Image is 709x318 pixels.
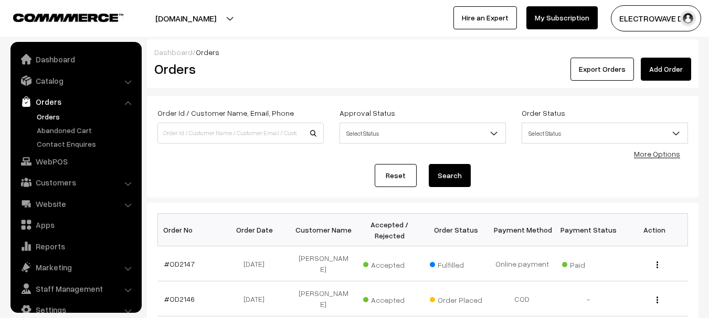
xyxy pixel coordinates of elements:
[363,257,416,270] span: Accepted
[13,10,105,23] a: COMMMERCE
[224,281,290,316] td: [DATE]
[13,92,138,111] a: Orders
[522,124,687,142] span: Select Status
[13,194,138,213] a: Website
[340,107,395,118] label: Approval Status
[13,173,138,192] a: Customers
[34,125,138,136] a: Abandoned Cart
[429,164,471,187] button: Search
[621,214,687,246] th: Action
[611,5,701,31] button: ELECTROWAVE DE…
[562,257,615,270] span: Paid
[423,214,489,246] th: Order Status
[489,281,555,316] td: COD
[522,123,688,144] span: Select Status
[158,214,224,246] th: Order No
[290,281,356,316] td: [PERSON_NAME]
[680,10,696,26] img: user
[489,246,555,281] td: Online payment
[164,259,195,268] a: #OD2147
[34,138,138,149] a: Contact Enquires
[13,71,138,90] a: Catalog
[13,152,138,171] a: WebPOS
[196,48,219,57] span: Orders
[154,48,193,57] a: Dashboard
[13,14,123,21] img: COMMMERCE
[555,281,621,316] td: -
[356,214,422,246] th: Accepted / Rejected
[430,257,482,270] span: Fulfilled
[430,292,482,305] span: Order Placed
[13,279,138,298] a: Staff Management
[526,6,598,29] a: My Subscription
[13,50,138,69] a: Dashboard
[363,292,416,305] span: Accepted
[570,58,634,81] button: Export Orders
[34,111,138,122] a: Orders
[157,107,294,118] label: Order Id / Customer Name, Email, Phone
[13,215,138,234] a: Apps
[154,61,323,77] h2: Orders
[13,237,138,256] a: Reports
[290,246,356,281] td: [PERSON_NAME]
[157,123,324,144] input: Order Id / Customer Name / Customer Email / Customer Phone
[522,107,565,118] label: Order Status
[290,214,356,246] th: Customer Name
[224,214,290,246] th: Order Date
[119,5,253,31] button: [DOMAIN_NAME]
[634,149,680,158] a: More Options
[555,214,621,246] th: Payment Status
[657,261,658,268] img: Menu
[489,214,555,246] th: Payment Method
[340,124,505,142] span: Select Status
[375,164,417,187] a: Reset
[224,246,290,281] td: [DATE]
[641,58,691,81] a: Add Order
[340,123,506,144] span: Select Status
[164,294,195,303] a: #OD2146
[154,47,691,58] div: /
[657,297,658,303] img: Menu
[13,258,138,277] a: Marketing
[453,6,517,29] a: Hire an Expert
